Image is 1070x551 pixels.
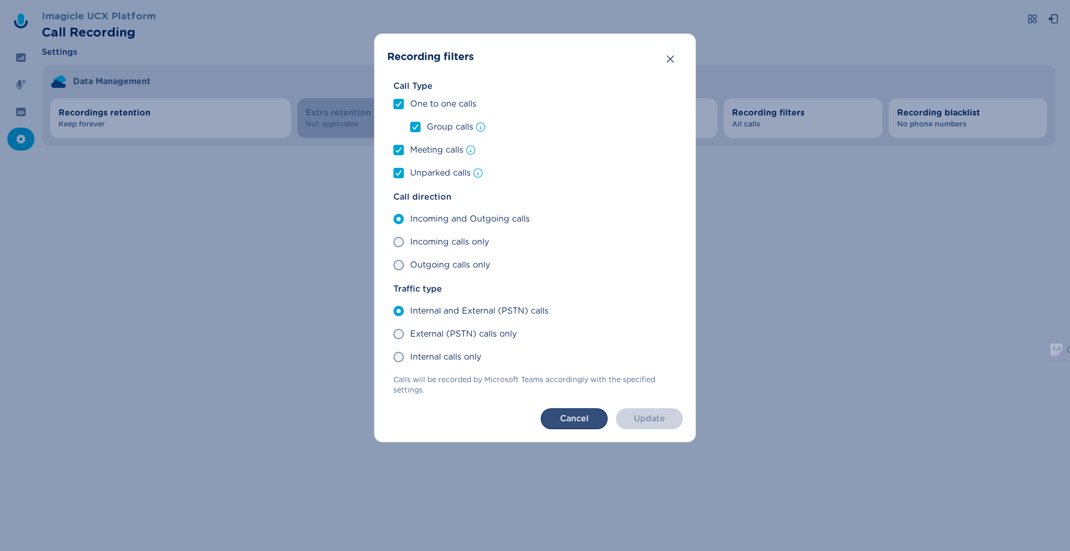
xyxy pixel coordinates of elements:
span: Traffic type [393,283,442,295]
button: Update [616,408,683,429]
span: Outgoing calls only [410,259,490,271]
span: Call direction [393,191,451,203]
header: Recording filters [387,47,683,67]
span: Internal calls only [410,351,481,363]
span: Incoming and Outgoing calls [410,213,530,225]
span: Incoming calls only [410,236,489,248]
button: Close [660,49,681,70]
span: Call Type [393,80,683,93]
span: Group calls [427,121,473,133]
span: Meeting calls [410,144,463,156]
span: Internal and External (PSTN) calls [410,305,549,317]
button: Cancel [541,408,608,429]
span: Unparked calls [410,167,471,179]
span: External (PSTN) calls only [410,328,517,340]
span: Calls will be recorded by Microsoft Teams accordingly with the specified settings. [393,375,683,396]
span: One to one calls [410,98,476,110]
